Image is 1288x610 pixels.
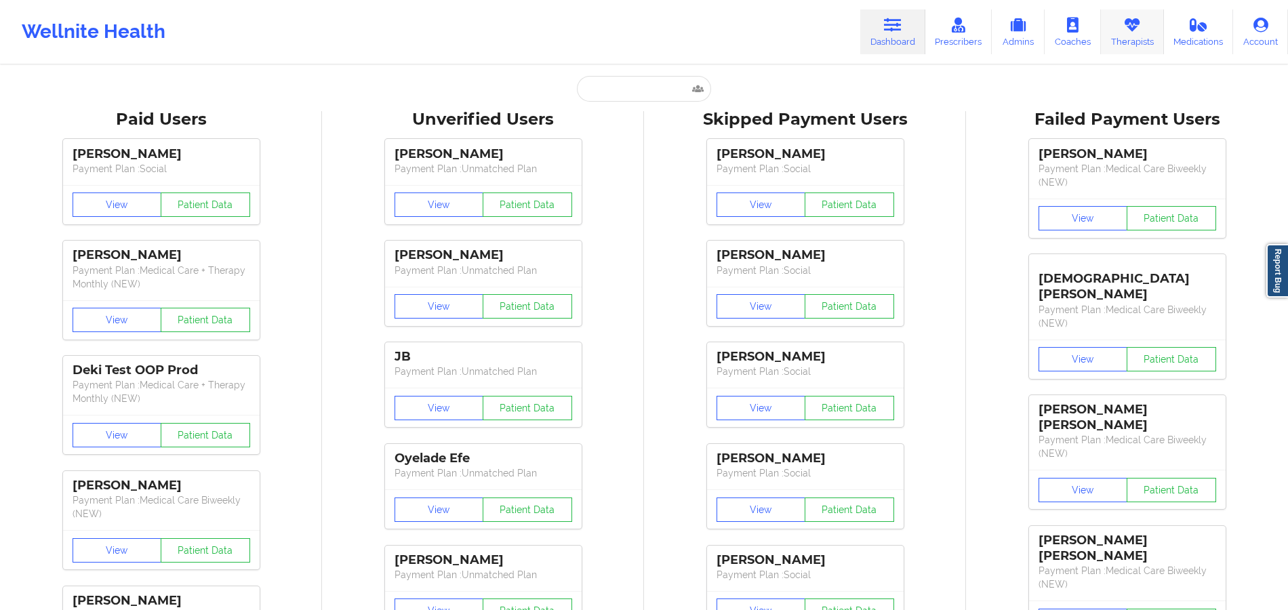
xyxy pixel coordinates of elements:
[1039,146,1216,162] div: [PERSON_NAME]
[73,378,250,405] p: Payment Plan : Medical Care + Therapy Monthly (NEW)
[161,308,250,332] button: Patient Data
[395,552,572,568] div: [PERSON_NAME]
[717,497,806,522] button: View
[1266,244,1288,298] a: Report Bug
[73,363,250,378] div: Deki Test OOP Prod
[717,466,894,480] p: Payment Plan : Social
[805,497,894,522] button: Patient Data
[717,264,894,277] p: Payment Plan : Social
[717,146,894,162] div: [PERSON_NAME]
[717,396,806,420] button: View
[73,247,250,263] div: [PERSON_NAME]
[395,146,572,162] div: [PERSON_NAME]
[395,451,572,466] div: Oyelade Efe
[717,247,894,263] div: [PERSON_NAME]
[73,593,250,609] div: [PERSON_NAME]
[73,493,250,521] p: Payment Plan : Medical Care Biweekly (NEW)
[395,264,572,277] p: Payment Plan : Unmatched Plan
[1127,478,1216,502] button: Patient Data
[73,264,250,291] p: Payment Plan : Medical Care + Therapy Monthly (NEW)
[483,396,572,420] button: Patient Data
[860,9,925,54] a: Dashboard
[653,109,957,130] div: Skipped Payment Users
[1039,433,1216,460] p: Payment Plan : Medical Care Biweekly (NEW)
[805,294,894,319] button: Patient Data
[717,365,894,378] p: Payment Plan : Social
[1127,206,1216,230] button: Patient Data
[717,349,894,365] div: [PERSON_NAME]
[1039,564,1216,591] p: Payment Plan : Medical Care Biweekly (NEW)
[717,192,806,217] button: View
[1039,478,1128,502] button: View
[1164,9,1234,54] a: Medications
[161,192,250,217] button: Patient Data
[483,192,572,217] button: Patient Data
[805,192,894,217] button: Patient Data
[395,247,572,263] div: [PERSON_NAME]
[1127,347,1216,371] button: Patient Data
[395,349,572,365] div: JB
[1039,162,1216,189] p: Payment Plan : Medical Care Biweekly (NEW)
[161,538,250,563] button: Patient Data
[1039,206,1128,230] button: View
[395,162,572,176] p: Payment Plan : Unmatched Plan
[975,109,1279,130] div: Failed Payment Users
[395,497,484,522] button: View
[395,294,484,319] button: View
[992,9,1045,54] a: Admins
[395,396,484,420] button: View
[717,294,806,319] button: View
[1039,402,1216,433] div: [PERSON_NAME] [PERSON_NAME]
[717,451,894,466] div: [PERSON_NAME]
[9,109,313,130] div: Paid Users
[717,552,894,568] div: [PERSON_NAME]
[1233,9,1288,54] a: Account
[1039,303,1216,330] p: Payment Plan : Medical Care Biweekly (NEW)
[73,423,162,447] button: View
[73,146,250,162] div: [PERSON_NAME]
[1039,261,1216,302] div: [DEMOGRAPHIC_DATA][PERSON_NAME]
[805,396,894,420] button: Patient Data
[395,192,484,217] button: View
[925,9,992,54] a: Prescribers
[1039,533,1216,564] div: [PERSON_NAME] [PERSON_NAME]
[395,568,572,582] p: Payment Plan : Unmatched Plan
[161,423,250,447] button: Patient Data
[483,497,572,522] button: Patient Data
[717,162,894,176] p: Payment Plan : Social
[483,294,572,319] button: Patient Data
[331,109,635,130] div: Unverified Users
[1045,9,1101,54] a: Coaches
[717,568,894,582] p: Payment Plan : Social
[73,192,162,217] button: View
[1101,9,1164,54] a: Therapists
[395,466,572,480] p: Payment Plan : Unmatched Plan
[73,478,250,493] div: [PERSON_NAME]
[73,538,162,563] button: View
[1039,347,1128,371] button: View
[73,308,162,332] button: View
[73,162,250,176] p: Payment Plan : Social
[395,365,572,378] p: Payment Plan : Unmatched Plan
